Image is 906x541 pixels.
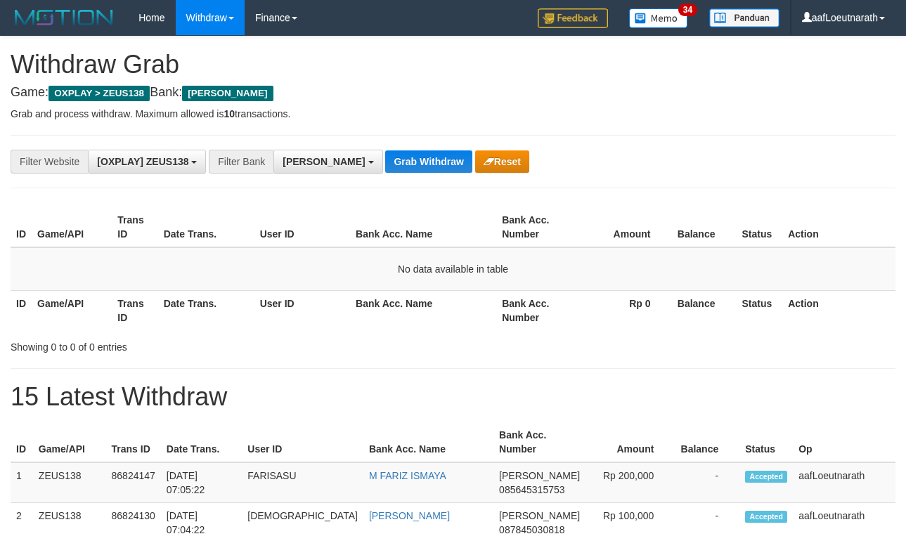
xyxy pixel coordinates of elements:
strong: 10 [224,108,235,119]
span: 34 [678,4,697,16]
span: [PERSON_NAME] [182,86,273,101]
th: Date Trans. [158,207,254,247]
a: [PERSON_NAME] [369,510,450,521]
img: panduan.png [709,8,779,27]
th: Action [782,290,895,330]
th: User ID [242,422,363,462]
td: 1 [11,462,33,503]
span: Copy 085645315753 to clipboard [499,484,564,495]
th: Status [736,290,782,330]
th: Date Trans. [161,422,242,462]
h1: Withdraw Grab [11,51,895,79]
td: Rp 200,000 [585,462,675,503]
td: 86824147 [106,462,161,503]
th: Bank Acc. Name [363,422,493,462]
img: MOTION_logo.png [11,7,117,28]
div: Filter Bank [209,150,273,174]
th: Bank Acc. Number [493,422,585,462]
th: ID [11,422,33,462]
td: aafLoeutnarath [793,462,895,503]
td: ZEUS138 [33,462,106,503]
p: Grab and process withdraw. Maximum allowed is transactions. [11,107,895,121]
span: Accepted [745,511,787,523]
th: ID [11,290,32,330]
button: Reset [475,150,529,173]
th: Game/API [32,290,112,330]
button: [OXPLAY] ZEUS138 [88,150,206,174]
th: Balance [672,207,737,247]
div: Showing 0 to 0 of 0 entries [11,334,367,354]
th: Trans ID [106,422,161,462]
h4: Game: Bank: [11,86,895,100]
th: Status [736,207,782,247]
div: Filter Website [11,150,88,174]
th: Trans ID [112,290,157,330]
th: Bank Acc. Name [350,290,496,330]
th: Game/API [33,422,106,462]
th: Op [793,422,895,462]
th: Status [739,422,793,462]
th: Trans ID [112,207,157,247]
th: Rp 0 [576,290,672,330]
th: ID [11,207,32,247]
th: Bank Acc. Name [350,207,496,247]
th: User ID [254,290,350,330]
span: [PERSON_NAME] [499,470,580,481]
span: OXPLAY > ZEUS138 [48,86,150,101]
th: Game/API [32,207,112,247]
td: [DATE] 07:05:22 [161,462,242,503]
span: [PERSON_NAME] [499,510,580,521]
span: [PERSON_NAME] [283,156,365,167]
th: Amount [585,422,675,462]
td: FARISASU [242,462,363,503]
th: Balance [675,422,739,462]
span: [OXPLAY] ZEUS138 [97,156,188,167]
a: M FARIZ ISMAYA [369,470,446,481]
th: Amount [576,207,672,247]
img: Feedback.jpg [538,8,608,28]
th: Action [782,207,895,247]
h1: 15 Latest Withdraw [11,383,895,411]
button: [PERSON_NAME] [273,150,382,174]
img: Button%20Memo.svg [629,8,688,28]
th: Date Trans. [158,290,254,330]
span: Copy 087845030818 to clipboard [499,524,564,535]
th: Bank Acc. Number [496,290,576,330]
th: Bank Acc. Number [496,207,576,247]
th: Balance [672,290,737,330]
td: - [675,462,739,503]
span: Accepted [745,471,787,483]
td: No data available in table [11,247,895,291]
th: User ID [254,207,350,247]
button: Grab Withdraw [385,150,472,173]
